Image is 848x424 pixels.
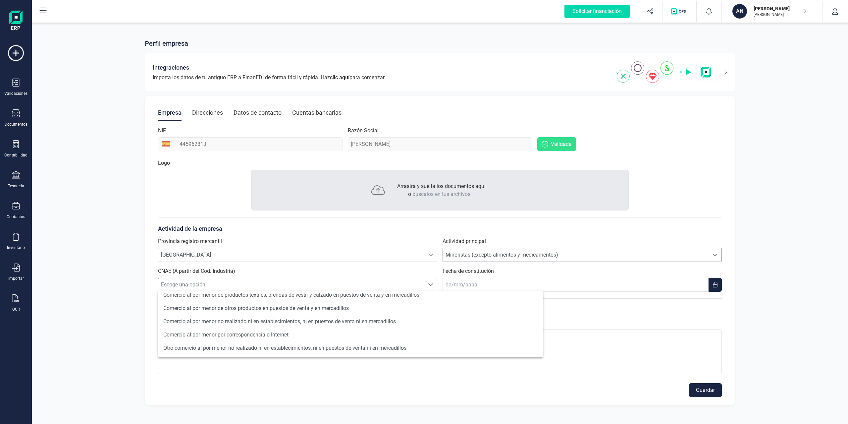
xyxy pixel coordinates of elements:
li: Otro comercio al por menor no realizado ni en establecimientos, ni en puestos de venta ni en merc... [158,341,543,355]
label: Actividad principal [443,237,486,245]
label: Provincia registro mercantil [158,237,222,245]
p: Actividad de la empresa [158,224,722,233]
span: [GEOGRAPHIC_DATA] [158,248,424,262]
div: Documentos [5,122,27,127]
button: AN[PERSON_NAME][PERSON_NAME] [730,1,815,22]
div: Contabilidad [4,152,27,158]
div: Arrastra y suelta los documentos aquío búscalos en tus archivos. [251,170,629,211]
p: [PERSON_NAME] [754,12,807,17]
li: Comercio al por menor por correspondencia o Internet [158,328,543,341]
div: Validaciones [4,91,27,96]
span: Validada [551,140,572,148]
img: Logo Finanedi [9,11,23,32]
label: NIF [158,127,166,135]
div: Empresa [158,104,182,121]
button: Solicitar financiación [556,1,638,22]
span: Perfil empresa [145,39,188,48]
label: Fecha de constitución [443,267,494,275]
li: Comercio al por menor no realizado ni en establecimientos, ni en puestos de venta ni en mercadillos [158,315,543,328]
span: Importa los datos de tu antiguo ERP a FinanEDI de forma fácil y rápida. Haz para comenzar. [153,74,386,82]
label: CNAE (A partir del Cod. Industria) [158,267,235,275]
label: Razón Social [348,127,379,135]
button: Logo de OPS [667,1,692,22]
p: [PERSON_NAME] [754,5,807,12]
div: AN [732,4,747,19]
p: Logo [158,159,170,167]
button: Guardar [689,383,722,397]
div: Cuentas bancarias [292,104,342,121]
div: Datos de contacto [234,104,282,121]
span: búscalos en tus archivos. [412,191,472,197]
div: OCR [12,307,20,312]
li: Comercio al por menor de productos textiles, prendas de vestir y calzado en puestos de venta y en... [158,288,543,302]
img: integrations-img [617,61,716,83]
span: Minoristas (excepto alimentos y medicamentos) [443,248,709,262]
span: clic aquí [330,74,349,81]
div: Tesorería [8,183,24,189]
div: Importar [8,276,24,281]
button: Choose Date [709,278,722,292]
div: Solicitar financiación [564,5,630,18]
li: Comercio al por menor de otros productos en puestos de venta y en mercadillos [158,302,543,315]
span: Integraciones [153,63,189,72]
img: Logo de OPS [671,8,688,15]
div: Direcciones [192,104,223,121]
div: Inventario [7,245,25,250]
input: dd/mm/aaaa [443,278,709,292]
span: Escoge una opción [158,278,424,291]
div: Contactos [7,214,25,219]
span: Arrastra y suelta los documentos aquí o [397,183,486,197]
